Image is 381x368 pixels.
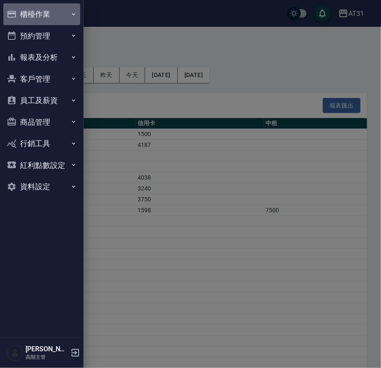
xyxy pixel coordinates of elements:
[3,3,80,25] button: 櫃檯作業
[3,154,80,176] button: 紅利點數設定
[3,133,80,154] button: 行銷工具
[26,345,68,353] h5: [PERSON_NAME]
[3,46,80,68] button: 報表及分析
[3,111,80,133] button: 商品管理
[26,353,68,361] p: 高階主管
[7,345,23,361] img: Person
[3,90,80,111] button: 員工及薪資
[3,176,80,198] button: 資料設定
[3,25,80,47] button: 預約管理
[3,68,80,90] button: 客戶管理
